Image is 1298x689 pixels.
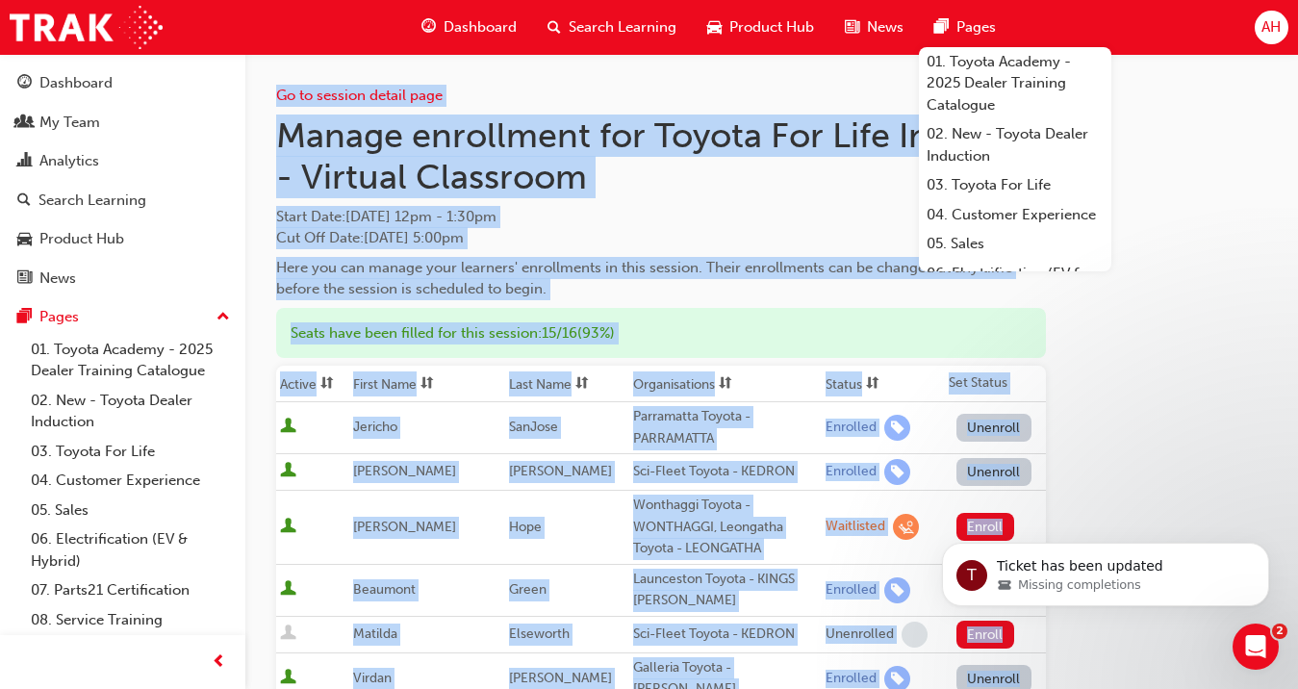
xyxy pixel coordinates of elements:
span: car-icon [17,231,32,248]
a: 08. Service Training [23,605,238,635]
span: AH [1261,16,1281,38]
div: Seats have been filled for this session : 15 / 16 ( 93% ) [276,308,1046,359]
div: News [39,268,76,290]
a: My Team [8,105,238,140]
div: Wonthaggi Toyota - WONTHAGGI, Leongatha Toyota - LEONGATHA [633,495,818,560]
h1: Manage enrollment for Toyota For Life In Action - Virtual Classroom [276,115,1046,198]
a: Search Learning [8,183,238,218]
iframe: Intercom live chat [1233,624,1279,670]
div: Launceston Toyota - KINGS [PERSON_NAME] [633,569,818,612]
span: sorting-icon [719,376,732,393]
span: 2 [1272,624,1287,639]
span: User is active [280,669,296,688]
span: guage-icon [17,75,32,92]
span: Beaumont [353,581,416,598]
span: learningRecordVerb_ENROLL-icon [884,459,910,485]
a: Analytics [8,143,238,179]
span: learningRecordVerb_NONE-icon [902,622,928,648]
span: news-icon [845,15,859,39]
span: [PERSON_NAME] [509,670,612,686]
a: Trak [10,6,163,49]
span: [PERSON_NAME] [509,463,612,479]
span: Jericho [353,419,397,435]
span: User is active [280,462,296,481]
div: Analytics [39,150,99,172]
span: car-icon [707,15,722,39]
span: Start Date : [276,206,1046,228]
div: Pages [39,306,79,328]
a: 01. Toyota Academy - 2025 Dealer Training Catalogue [23,335,238,386]
a: pages-iconPages [919,8,1011,47]
div: Sci-Fleet Toyota - KEDRON [633,624,818,646]
a: guage-iconDashboard [406,8,532,47]
span: sorting-icon [575,376,589,393]
span: Hope [509,519,542,535]
div: My Team [39,112,100,134]
span: Virdan [353,670,392,686]
a: Go to session detail page [276,87,443,104]
span: User is active [280,518,296,537]
span: User is inactive [280,625,296,644]
a: 04. Customer Experience [23,466,238,496]
button: AH [1255,11,1288,44]
div: Unenrolled [826,625,894,644]
th: Set Status [945,366,1046,402]
span: SanJose [509,419,558,435]
div: Product Hub [39,228,124,250]
span: News [867,16,904,38]
span: [PERSON_NAME] [353,463,456,479]
a: Product Hub [8,221,238,257]
div: Here you can manage your learners' enrollments in this session. Their enrollments can be changed ... [276,257,1046,300]
a: 06. Electrification (EV & Hybrid) [23,524,238,575]
span: [DATE] 12pm - 1:30pm [345,208,496,225]
span: learningRecordVerb_WAITLIST-icon [893,514,919,540]
div: Enrolled [826,581,877,600]
div: Parramatta Toyota - PARRAMATTA [633,406,818,449]
span: up-icon [216,305,230,330]
a: Dashboard [8,65,238,101]
span: Matilda [353,625,397,642]
span: pages-icon [934,15,949,39]
span: sorting-icon [320,376,334,393]
button: Unenroll [956,414,1031,442]
th: Toggle SortBy [629,366,822,402]
span: news-icon [17,270,32,288]
span: sorting-icon [420,376,434,393]
div: Sci-Fleet Toyota - KEDRON [633,461,818,483]
span: pages-icon [17,309,32,326]
span: Elseworth [509,625,570,642]
span: User is active [280,580,296,600]
span: Product Hub [729,16,814,38]
span: Pages [956,16,996,38]
div: Enrolled [826,463,877,481]
a: News [8,261,238,296]
a: 07. Parts21 Certification [23,575,238,605]
a: news-iconNews [829,8,919,47]
div: Dashboard [39,72,113,94]
span: Dashboard [444,16,517,38]
span: sorting-icon [866,376,879,393]
th: Toggle SortBy [822,366,945,402]
span: search-icon [547,15,561,39]
a: 09. Technical Training [23,634,238,664]
span: guage-icon [421,15,436,39]
span: prev-icon [212,651,226,675]
span: chart-icon [17,153,32,170]
button: DashboardMy TeamAnalyticsSearch LearningProduct HubNews [8,62,238,299]
th: Toggle SortBy [276,366,349,402]
span: learningRecordVerb_ENROLL-icon [884,577,910,603]
span: User is active [280,418,296,437]
a: 03. Toyota For Life [23,437,238,467]
span: search-icon [17,192,31,210]
span: people-icon [17,115,32,132]
a: car-iconProduct Hub [692,8,829,47]
button: Pages [8,299,238,335]
span: [PERSON_NAME] [353,519,456,535]
a: 03. Toyota For Life [919,170,1111,200]
a: 05. Sales [919,229,1111,259]
iframe: Intercom notifications message [913,502,1298,637]
div: Search Learning [38,190,146,212]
